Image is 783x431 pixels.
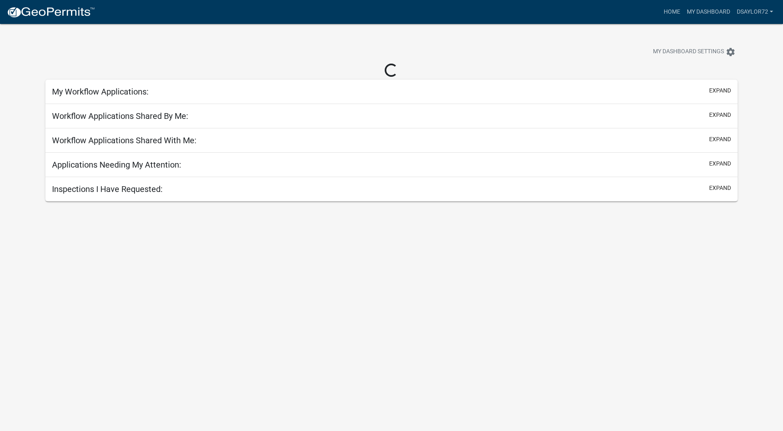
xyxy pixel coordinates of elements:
span: My Dashboard Settings [653,47,724,57]
button: expand [709,135,731,144]
a: My Dashboard [684,4,733,20]
button: expand [709,159,731,168]
h5: Workflow Applications Shared With Me: [52,135,196,145]
a: Dsaylor72 [733,4,776,20]
button: expand [709,111,731,119]
button: expand [709,184,731,192]
button: expand [709,86,731,95]
h5: My Workflow Applications: [52,87,149,97]
button: My Dashboard Settingssettings [646,44,742,60]
i: settings [726,47,736,57]
h5: Applications Needing My Attention: [52,160,181,170]
h5: Inspections I Have Requested: [52,184,163,194]
h5: Workflow Applications Shared By Me: [52,111,188,121]
a: Home [660,4,684,20]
